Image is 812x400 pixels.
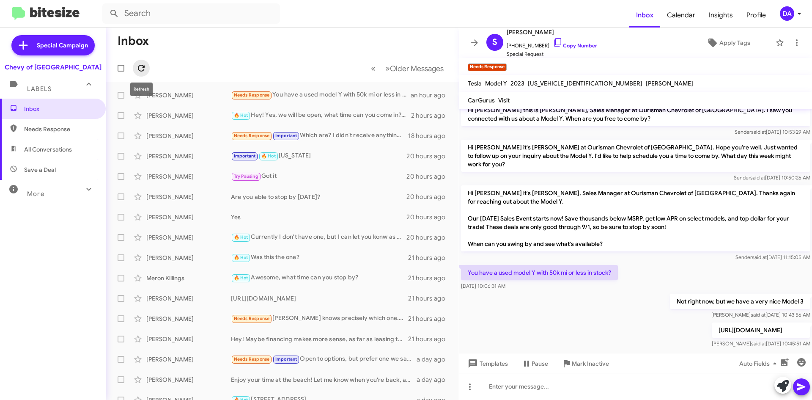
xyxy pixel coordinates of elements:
span: 🔥 Hot [234,113,248,118]
div: [PERSON_NAME] [146,375,231,384]
span: Older Messages [390,64,444,73]
span: [PHONE_NUMBER] [507,37,597,50]
button: Pause [515,356,555,371]
div: Enjoy your time at the beach! Let me know when you're back, and we can schedule a visit to explor... [231,375,417,384]
div: [PERSON_NAME] [146,355,231,364]
div: [PERSON_NAME] [146,132,231,140]
span: CarGurus [468,97,495,104]
div: Hey! Maybe financing makes more sense, as far as leasing that's the best we can do [231,335,408,343]
span: 🔥 Hot [234,275,248,281]
small: Needs Response [468,63,507,71]
div: 18 hours ago [408,132,452,140]
a: Inbox [629,3,660,28]
span: Sender [DATE] 10:53:29 AM [735,129,810,135]
span: Auto Fields [739,356,780,371]
span: All Conversations [24,145,72,154]
span: Tesla [468,80,482,87]
span: Special Request [507,50,597,58]
div: 2 hours ago [411,111,452,120]
span: Important [275,133,297,138]
div: [PERSON_NAME] [146,172,231,181]
div: [PERSON_NAME] [146,91,231,99]
p: [URL][DOMAIN_NAME] [712,323,810,338]
button: Mark Inactive [555,356,616,371]
span: Model Y [485,80,507,87]
span: Important [234,153,256,159]
span: Visit [498,97,510,104]
div: 20 hours ago [406,172,452,181]
div: [PERSON_NAME] [146,193,231,201]
div: [PERSON_NAME] [146,294,231,303]
span: Needs Response [234,356,270,362]
div: [PERSON_NAME] [146,314,231,323]
div: 21 hours ago [408,335,452,343]
span: « [371,63,376,74]
p: Hi [PERSON_NAME] it's [PERSON_NAME], Sales Manager at Ourisman Chevrolet of [GEOGRAPHIC_DATA]. Th... [461,185,810,251]
span: 🔥 Hot [261,153,276,159]
span: 🔥 Hot [234,255,248,260]
span: Mark Inactive [572,356,609,371]
div: [PERSON_NAME] [146,152,231,160]
button: Apply Tags [685,35,771,50]
a: Calendar [660,3,702,28]
div: [PERSON_NAME] knows precisely which one. But it's a 2025 white premier. [231,314,408,323]
span: [PERSON_NAME] [DATE] 10:45:51 AM [712,340,810,347]
div: Meron Killings [146,274,231,282]
button: Auto Fields [732,356,787,371]
p: Not right now, but we have a very nice Model 3 [670,294,810,309]
div: Open to options, but prefer one we saw with the black grill, moving console/power mirrors are a m... [231,354,417,364]
div: Got it [231,171,406,181]
div: 20 hours ago [406,193,452,201]
span: [US_VEHICLE_IDENTIFICATION_NUMBER] [528,80,642,87]
div: 20 hours ago [406,213,452,221]
span: Try Pausing [234,174,258,179]
span: Needs Response [234,316,270,321]
span: Pause [532,356,548,371]
p: Hi [PERSON_NAME] this is [PERSON_NAME], Sales Manager at Ourisman Chevrolet of [GEOGRAPHIC_DATA].... [461,102,810,126]
div: [PERSON_NAME] [146,213,231,221]
div: [PERSON_NAME] [146,233,231,242]
span: Inbox [24,105,96,113]
div: Are you able to stop by [DATE]? [231,193,406,201]
p: Hi [PERSON_NAME] it's [PERSON_NAME] at Ourisman Chevrolet of [GEOGRAPHIC_DATA]. Hope you're well.... [461,140,810,172]
div: 21 hours ago [408,314,452,323]
button: Previous [366,60,381,77]
span: Sender [DATE] 11:15:05 AM [735,254,810,260]
div: DA [780,6,794,21]
div: [PERSON_NAME] [146,335,231,343]
span: 🔥 Hot [234,234,248,240]
button: DA [773,6,803,21]
nav: Page navigation example [366,60,449,77]
div: Awesome, what time can you stop by? [231,273,408,283]
div: an hour ago [411,91,452,99]
span: 2023 [510,80,524,87]
button: Next [380,60,449,77]
span: Special Campaign [37,41,88,50]
span: » [385,63,390,74]
div: 21 hours ago [408,254,452,262]
div: You have a used model Y with 50k mi or less in stock? [231,90,411,100]
div: 20 hours ago [406,152,452,160]
span: said at [751,129,766,135]
div: Currently I don't have one, but I can let you konw as soon as we get one [231,232,406,242]
div: Which are? I didn't receive anything! In fact, you've been texting with my wife about the same th... [231,131,408,141]
span: S [492,36,497,49]
span: More [27,190,44,198]
div: 21 hours ago [408,294,452,303]
span: Sender [DATE] 10:50:26 AM [734,174,810,181]
span: said at [750,174,765,181]
span: said at [751,340,766,347]
span: Important [275,356,297,362]
span: [PERSON_NAME] [507,27,597,37]
span: said at [752,254,767,260]
div: [PERSON_NAME] [146,111,231,120]
span: Profile [740,3,773,28]
a: Special Campaign [11,35,95,55]
span: Apply Tags [719,35,750,50]
span: Needs Response [234,133,270,138]
p: You have a used model Y with 50k mi or less in stock? [461,265,618,280]
span: Save a Deal [24,166,56,174]
button: Templates [459,356,515,371]
span: Insights [702,3,740,28]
